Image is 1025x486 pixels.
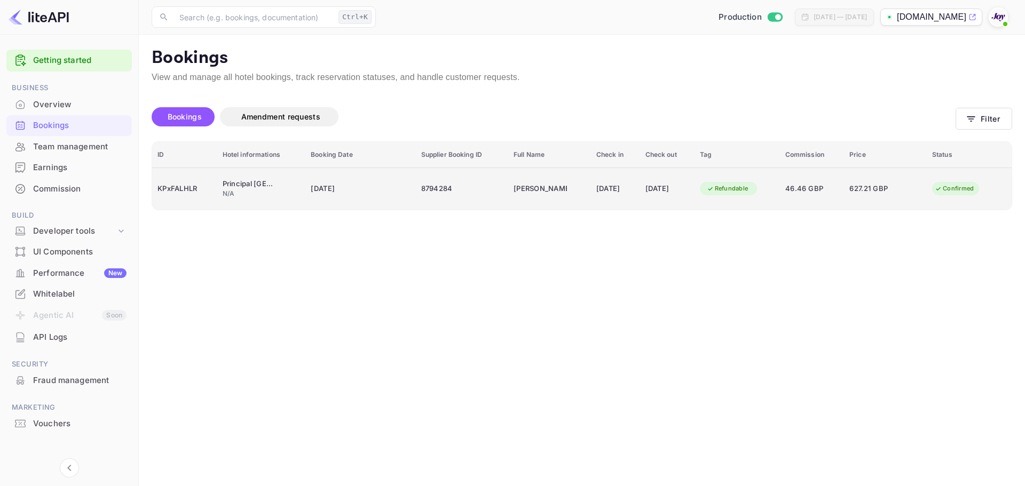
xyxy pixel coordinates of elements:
div: [DATE] [645,180,689,197]
div: UI Components [33,246,127,258]
th: Check in [591,142,640,168]
span: 46.46 GBP [785,183,839,195]
div: KPxFALHLR [157,180,212,197]
div: Whitelabel [6,284,132,305]
th: Tag [695,142,780,168]
div: Fraud management [33,375,127,387]
th: Status [927,142,1012,168]
span: Bookings [168,112,202,121]
div: Overview [6,94,132,115]
div: Commission [6,179,132,200]
span: Security [6,358,132,370]
div: PerformanceNew [6,263,132,284]
div: account-settings tabs [152,107,956,126]
div: Earnings [33,162,127,174]
a: Commission [6,179,132,198]
button: Filter [956,108,1012,130]
a: Fraud management [6,370,132,390]
span: 627.21 GBP [849,183,903,195]
p: Bookings [152,47,1012,69]
div: N/A [223,189,301,198]
div: Vouchers [33,418,127,430]
div: Team management [6,137,132,157]
div: Bookings [33,119,127,132]
th: Booking Date [305,142,415,168]
a: Bookings [6,115,132,135]
a: Whitelabel [6,284,132,304]
span: Production [719,11,762,23]
div: Fraud management [6,370,132,391]
a: PerformanceNew [6,263,132,283]
img: LiteAPI logo [9,9,69,26]
img: With Joy [990,9,1007,26]
a: Earnings [6,157,132,177]
div: UI Components [6,242,132,262]
th: Hotel informations [217,142,306,168]
div: Whitelabel [33,288,127,300]
div: Earnings [6,157,132,178]
div: Confirmed [928,182,981,195]
div: Overview [33,99,127,111]
span: Marketing [6,402,132,413]
th: Full Name [508,142,591,168]
div: New [104,268,127,278]
span: Amendment requests [241,112,320,121]
div: [DATE] [596,180,635,197]
div: Switch to Sandbox mode [714,11,786,23]
input: Search (e.g. bookings, documentation) [173,6,334,28]
a: Overview [6,94,132,114]
div: Vouchers [6,413,132,434]
a: Getting started [33,54,127,67]
div: Team management [33,141,127,153]
a: Vouchers [6,413,132,433]
th: ID [152,142,217,168]
div: 8794284 [421,180,503,197]
th: Commission [780,142,844,168]
p: [DOMAIN_NAME] [897,11,966,23]
div: Commission [33,183,127,195]
span: Business [6,82,132,94]
th: Check out [640,142,695,168]
div: Refundable [700,182,755,195]
div: API Logs [33,331,127,344]
div: [DATE] — [DATE] [814,12,867,22]
div: Ctrl+K [338,10,372,24]
span: [DATE] [311,183,385,195]
div: Principal York [223,179,276,189]
a: Team management [6,137,132,156]
div: Bookings [6,115,132,136]
button: Collapse navigation [60,458,79,477]
a: UI Components [6,242,132,261]
div: Getting started [6,50,132,71]
p: View and manage all hotel bookings, track reservation statuses, and handle customer requests. [152,71,1012,84]
table: booking table [152,142,1012,210]
th: Price [844,142,927,168]
span: Build [6,210,132,221]
div: API Logs [6,327,132,348]
a: API Logs [6,327,132,347]
div: Developer tools [33,225,116,237]
div: Performance [33,267,127,280]
div: Developer tools [6,222,132,241]
th: Supplier Booking ID [416,142,509,168]
div: Ben Pritchard [514,180,567,197]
